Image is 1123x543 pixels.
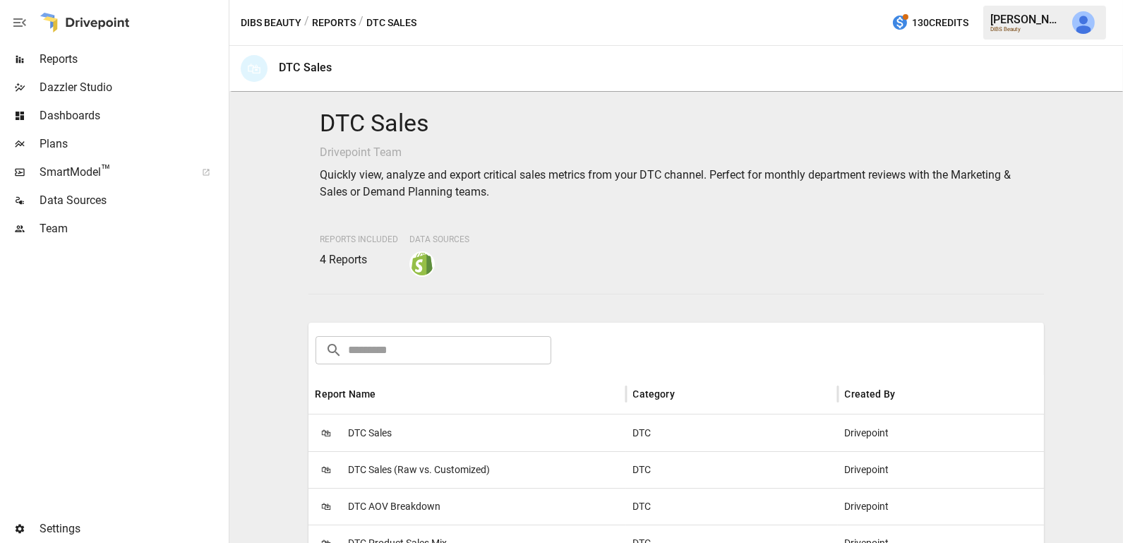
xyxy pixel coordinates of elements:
[320,167,1033,201] p: Quickly view, analyze and export critical sales metrics from your DTC channel. Perfect for monthl...
[241,14,301,32] button: DIBS Beauty
[320,234,398,244] span: Reports Included
[241,55,268,82] div: 🛍
[378,384,397,404] button: Sort
[626,414,838,451] div: DTC
[348,415,392,451] span: DTC Sales
[40,220,226,237] span: Team
[677,384,697,404] button: Sort
[40,520,226,537] span: Settings
[633,388,675,400] div: Category
[1064,3,1103,42] button: Julie Wilton
[626,451,838,488] div: DTC
[886,10,974,36] button: 130Credits
[40,164,186,181] span: SmartModel
[897,384,917,404] button: Sort
[316,459,337,480] span: 🛍
[626,488,838,525] div: DTC
[101,162,111,179] span: ™
[40,136,226,153] span: Plans
[316,496,337,517] span: 🛍
[411,253,433,275] img: shopify
[312,14,356,32] button: Reports
[316,422,337,443] span: 🛍
[316,388,376,400] div: Report Name
[320,144,1033,161] p: Drivepoint Team
[40,192,226,209] span: Data Sources
[320,251,398,268] p: 4 Reports
[359,14,364,32] div: /
[348,489,440,525] span: DTC AOV Breakdown
[304,14,309,32] div: /
[838,488,1050,525] div: Drivepoint
[912,14,968,32] span: 130 Credits
[40,51,226,68] span: Reports
[845,388,896,400] div: Created By
[838,451,1050,488] div: Drivepoint
[40,79,226,96] span: Dazzler Studio
[279,61,332,74] div: DTC Sales
[990,26,1064,32] div: DIBS Beauty
[838,414,1050,451] div: Drivepoint
[409,234,469,244] span: Data Sources
[348,452,490,488] span: DTC Sales (Raw vs. Customized)
[40,107,226,124] span: Dashboards
[990,13,1064,26] div: [PERSON_NAME]
[320,109,1033,138] h4: DTC Sales
[1072,11,1095,34] img: Julie Wilton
